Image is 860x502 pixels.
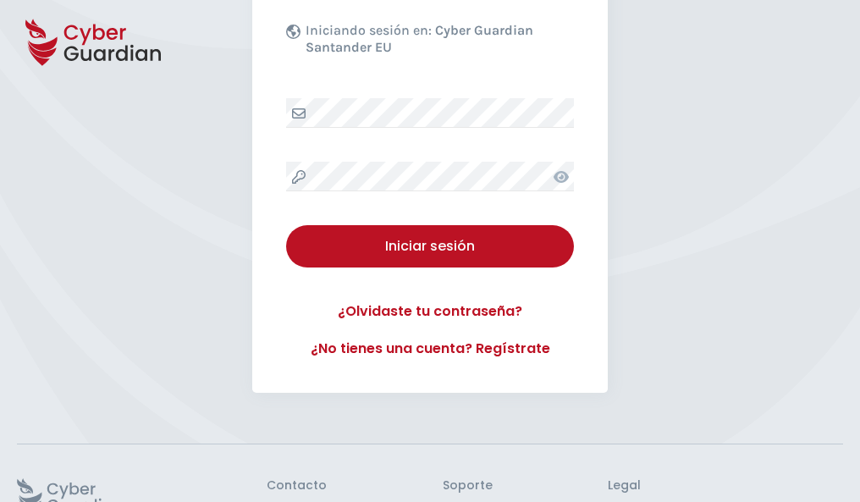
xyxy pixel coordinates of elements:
a: ¿No tienes una cuenta? Regístrate [286,339,574,359]
a: ¿Olvidaste tu contraseña? [286,301,574,322]
h3: Legal [608,478,843,494]
h3: Soporte [443,478,493,494]
div: Iniciar sesión [299,236,561,257]
button: Iniciar sesión [286,225,574,268]
h3: Contacto [267,478,327,494]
